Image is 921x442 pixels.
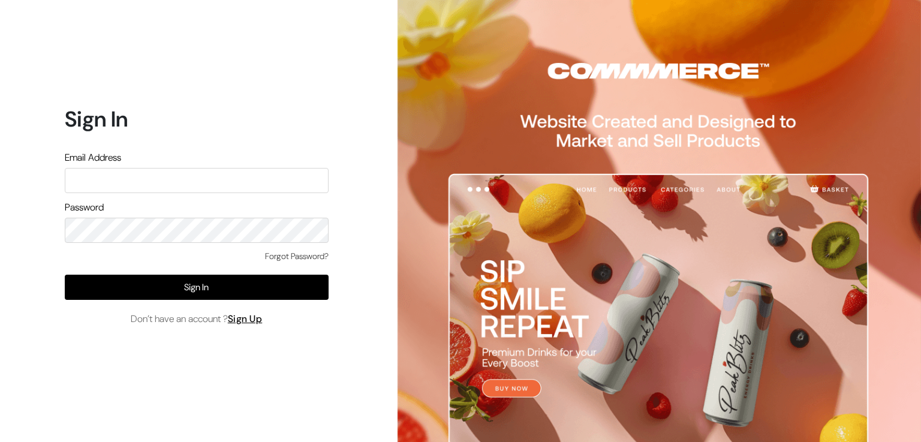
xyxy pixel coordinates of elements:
[65,151,121,165] label: Email Address
[65,106,329,132] h1: Sign In
[131,312,263,326] span: Don’t have an account ?
[265,250,329,263] a: Forgot Password?
[65,200,104,215] label: Password
[228,312,263,325] a: Sign Up
[65,275,329,300] button: Sign In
